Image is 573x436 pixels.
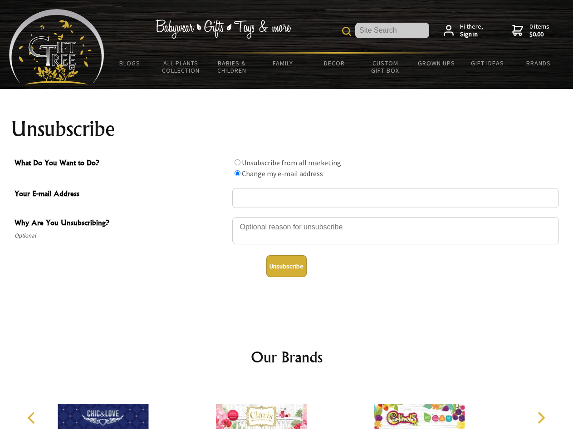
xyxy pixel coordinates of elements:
[342,27,351,36] img: product search
[462,54,513,73] a: Gift Ideas
[360,54,411,80] a: Custom Gift Box
[15,230,228,241] span: Optional
[232,217,559,244] textarea: Why Are You Unsubscribing?
[18,346,555,368] h2: Our Brands
[242,158,341,167] label: Unsubscribe from all marketing
[235,159,240,165] input: What Do You Want to Do?
[11,118,563,140] h1: Unsubscribe
[235,170,240,176] input: What Do You Want to Do?
[156,54,207,80] a: All Plants Collection
[513,54,564,73] a: Brands
[15,188,228,201] span: Your E-mail Address
[355,23,429,38] input: Site Search
[155,20,291,39] img: Babywear - Gifts - Toys & more
[15,217,228,230] span: Why Are You Unsubscribing?
[531,408,551,428] button: Next
[266,255,307,277] button: Unsubscribe
[309,54,360,73] a: Decor
[529,22,549,39] span: 0 items
[242,169,323,178] label: Change my e-mail address
[444,23,483,39] a: Hi there,Sign in
[258,54,309,73] a: Family
[232,188,559,208] input: Your E-mail Address
[206,54,258,80] a: Babies & Children
[529,30,549,39] strong: $0.00
[460,30,483,39] strong: Sign in
[23,408,43,428] button: Previous
[15,157,228,170] span: What Do You Want to Do?
[104,54,156,73] a: BLOGS
[9,9,104,84] img: Babyware - Gifts - Toys and more...
[512,23,549,39] a: 0 items$0.00
[460,23,483,39] span: Hi there,
[411,54,462,73] a: Grown Ups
